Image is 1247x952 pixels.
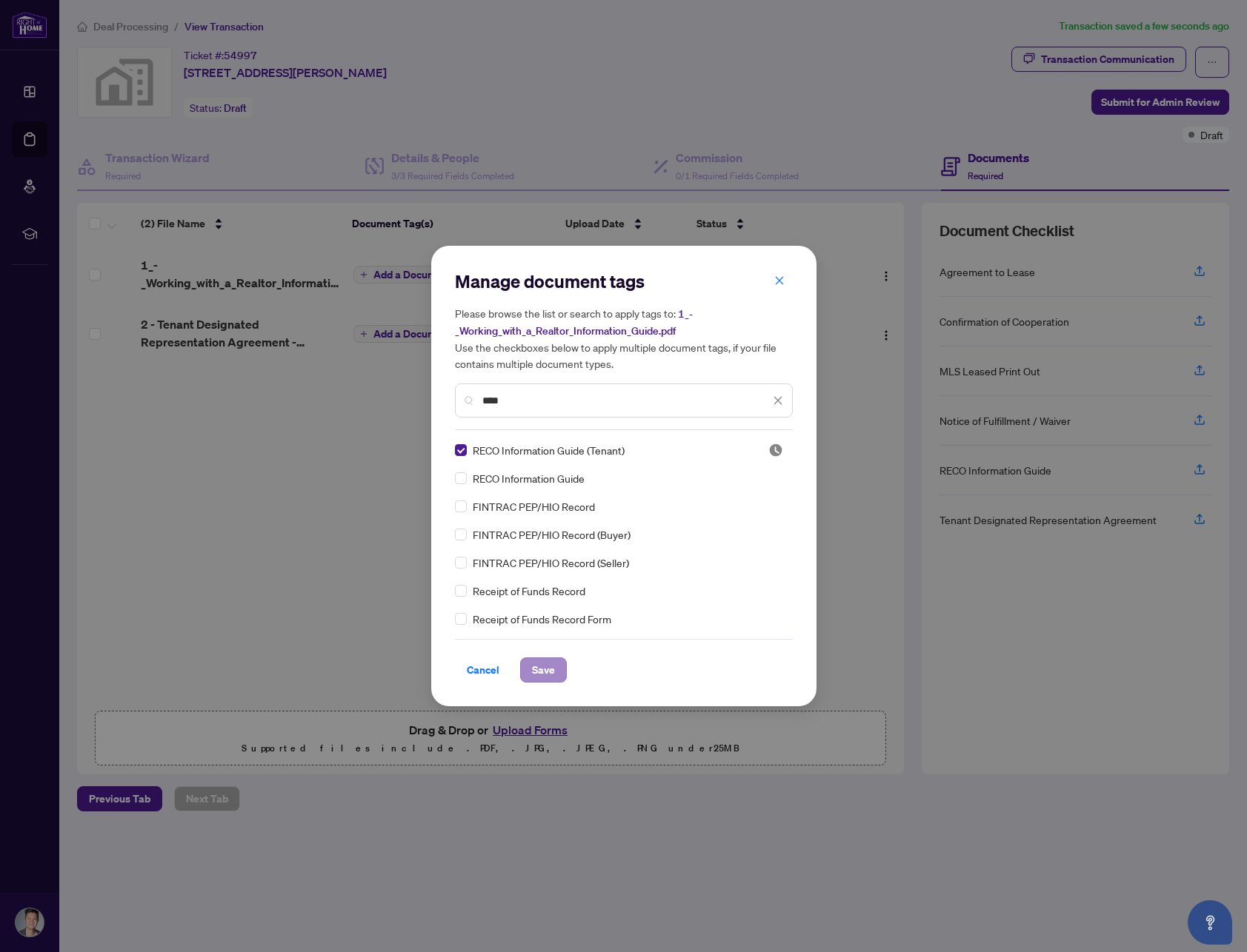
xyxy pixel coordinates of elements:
[520,657,567,683] button: Save
[455,305,793,372] h5: Please browse the list or search to apply tags to: Use the checkboxes below to apply multiple doc...
[773,395,783,406] span: close
[774,275,785,286] span: close
[473,526,631,543] span: FINTRAC PEP/HIO Record (Buyer)
[455,657,511,683] button: Cancel
[473,442,625,458] span: RECO Information Guide (Tenant)
[473,611,611,627] span: Receipt of Funds Record Form
[768,443,783,457] span: Pending Review
[768,443,783,457] img: status
[1188,900,1232,945] button: Open asap
[455,269,793,293] h2: Manage document tags
[467,658,499,682] span: Cancel
[473,554,629,571] span: FINTRAC PEP/HIO Record (Seller)
[473,498,595,514] span: FINTRAC PEP/HIO Record
[473,583,585,599] span: Receipt of Funds Record
[473,470,585,486] span: RECO Information Guide
[532,658,555,682] span: Save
